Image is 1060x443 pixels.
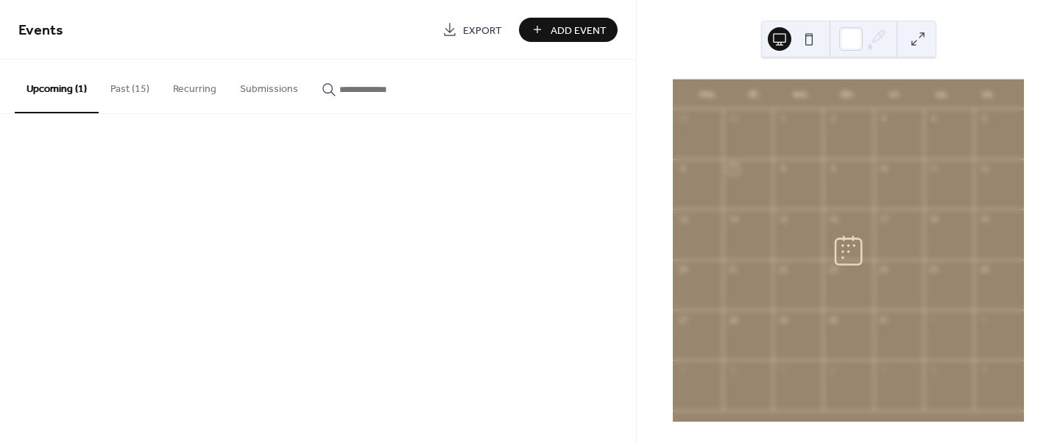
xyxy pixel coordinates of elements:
[777,264,788,275] div: 22
[677,264,688,275] div: 20
[685,79,732,109] div: ma.
[928,213,939,224] div: 18
[878,163,889,174] div: 10
[878,213,889,224] div: 17
[778,79,825,109] div: wo.
[827,113,838,124] div: 2
[777,113,788,124] div: 1
[878,364,889,375] div: 7
[727,364,738,375] div: 4
[228,60,310,112] button: Submissions
[872,79,919,109] div: vr.
[978,364,989,375] div: 9
[978,314,989,325] div: 2
[18,16,63,45] span: Events
[727,264,738,275] div: 21
[777,163,788,174] div: 8
[99,60,161,112] button: Past (15)
[928,264,939,275] div: 25
[965,79,1012,109] div: zo.
[928,364,939,375] div: 8
[878,314,889,325] div: 31
[677,113,688,124] div: 29
[827,314,838,325] div: 30
[15,60,99,113] button: Upcoming (1)
[727,163,738,174] div: 7
[978,113,989,124] div: 5
[827,163,838,174] div: 9
[827,213,838,224] div: 16
[677,163,688,174] div: 6
[878,113,889,124] div: 3
[727,314,738,325] div: 28
[827,264,838,275] div: 23
[928,113,939,124] div: 4
[978,264,989,275] div: 26
[727,213,738,224] div: 14
[978,163,989,174] div: 12
[777,213,788,224] div: 15
[928,163,939,174] div: 11
[519,18,618,42] button: Add Event
[677,314,688,325] div: 27
[777,364,788,375] div: 5
[928,314,939,325] div: 1
[431,18,513,42] a: Export
[727,113,738,124] div: 30
[677,364,688,375] div: 3
[825,79,872,109] div: do.
[777,314,788,325] div: 29
[732,79,779,109] div: di.
[677,213,688,224] div: 13
[919,79,966,109] div: za.
[551,23,607,38] span: Add Event
[827,364,838,375] div: 6
[463,23,502,38] span: Export
[878,264,889,275] div: 24
[161,60,228,112] button: Recurring
[978,213,989,224] div: 19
